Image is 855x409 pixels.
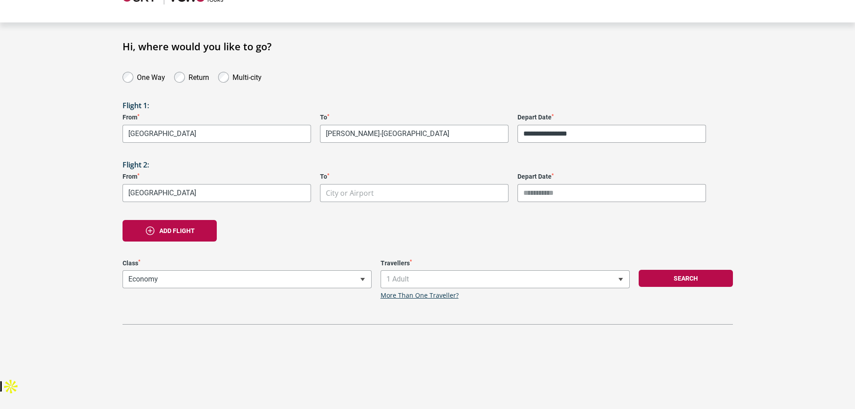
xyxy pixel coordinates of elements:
[320,125,509,143] span: Leonardo da Vinci-Fiumicino Airport
[381,271,629,288] span: 1 Adult
[381,270,630,288] span: 1 Adult
[381,259,630,267] label: Travellers
[232,71,262,82] label: Multi-city
[517,173,706,180] label: Depart Date
[123,125,311,142] span: Melbourne Airport
[2,378,20,396] img: Apollo
[123,185,311,202] span: London, United Kingdom
[123,114,311,121] label: From
[189,71,209,82] label: Return
[320,173,509,180] label: To
[320,185,508,202] span: City or Airport
[123,220,217,242] button: Add flight
[137,71,165,82] label: One Way
[123,271,371,288] span: Economy
[639,270,733,287] button: Search
[320,114,509,121] label: To
[123,270,372,288] span: Economy
[123,161,733,169] h3: Flight 2:
[123,173,311,180] label: From
[517,114,706,121] label: Depart Date
[320,125,508,142] span: Leonardo da Vinci-Fiumicino Airport
[320,184,509,202] span: City or Airport
[123,40,733,52] h1: Hi, where would you like to go?
[381,292,459,299] a: More Than One Traveller?
[123,259,372,267] label: Class
[123,101,733,110] h3: Flight 1:
[326,188,374,198] span: City or Airport
[123,125,311,143] span: Melbourne Airport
